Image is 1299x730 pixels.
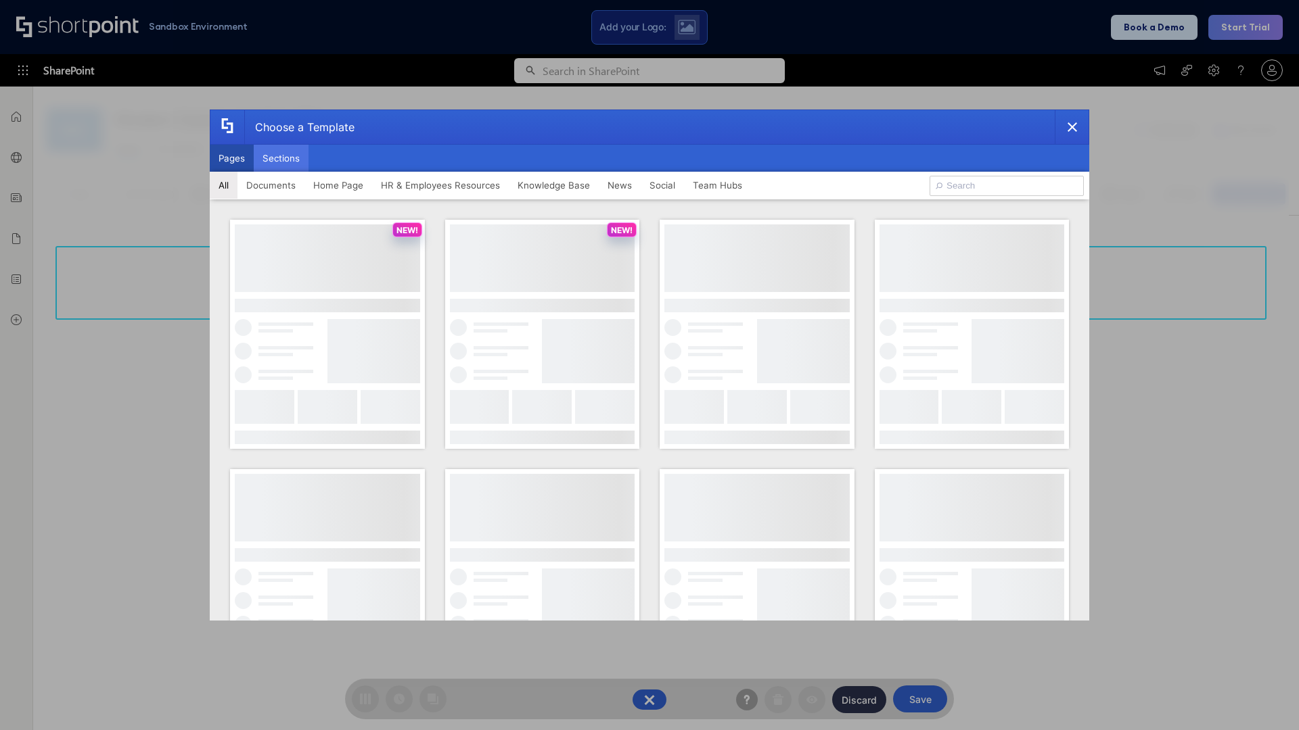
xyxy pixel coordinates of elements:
button: Team Hubs [684,172,751,199]
button: Documents [237,172,304,199]
iframe: Chat Widget [1231,665,1299,730]
div: template selector [210,109,1089,620]
p: NEW! [396,225,418,235]
button: Knowledge Base [509,172,599,199]
div: Choose a Template [244,110,355,144]
button: Home Page [304,172,372,199]
p: NEW! [611,225,633,235]
button: News [599,172,641,199]
button: All [210,172,237,199]
button: Sections [254,145,309,172]
input: Search [930,176,1084,196]
button: Pages [210,145,254,172]
button: Social [641,172,684,199]
button: HR & Employees Resources [372,172,509,199]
